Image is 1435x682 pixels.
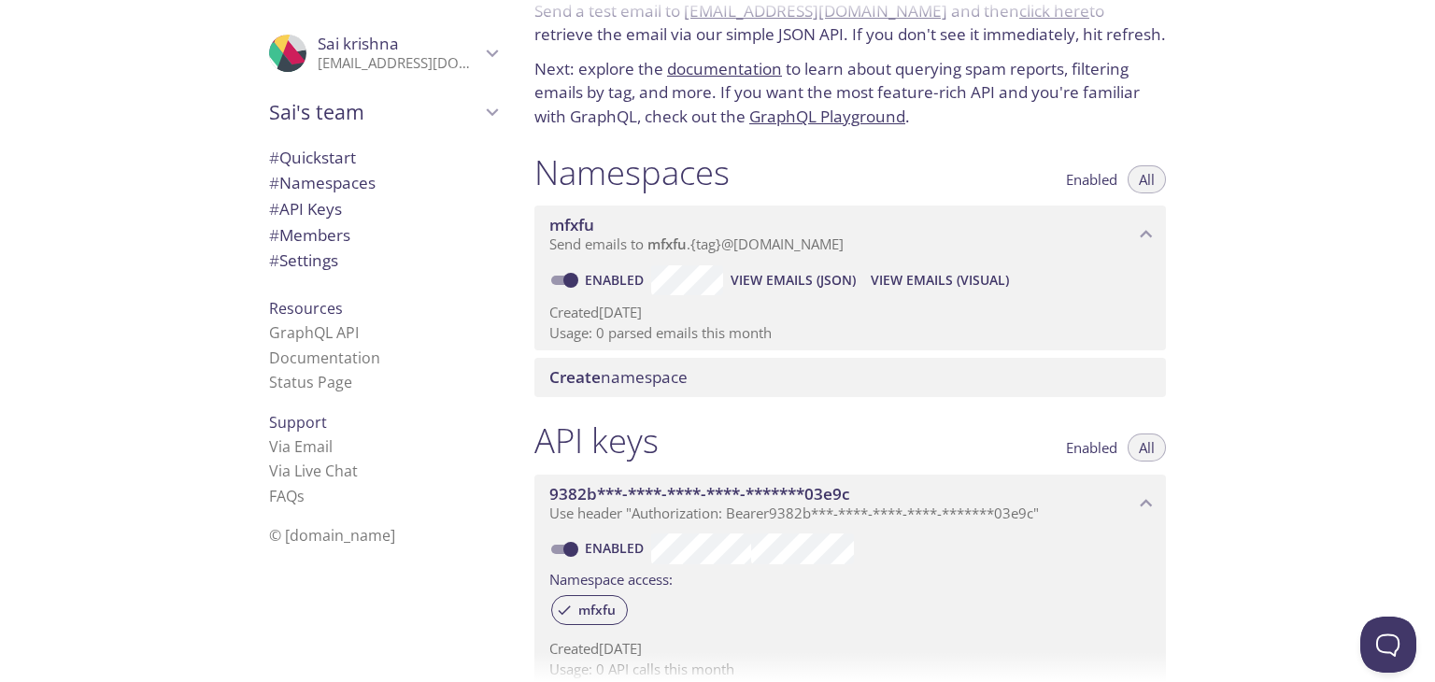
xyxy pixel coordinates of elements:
[318,54,480,73] p: [EMAIL_ADDRESS][DOMAIN_NAME]
[723,265,863,295] button: View Emails (JSON)
[269,412,327,433] span: Support
[731,269,856,291] span: View Emails (JSON)
[269,224,279,246] span: #
[254,22,512,84] div: Sai krishna
[871,269,1009,291] span: View Emails (Visual)
[534,419,659,462] h1: API keys
[1128,165,1166,193] button: All
[269,436,333,457] a: Via Email
[1128,433,1166,462] button: All
[269,298,343,319] span: Resources
[582,271,651,289] a: Enabled
[318,33,399,54] span: Sai krishna
[549,234,844,253] span: Send emails to . {tag} @[DOMAIN_NAME]
[549,639,1151,659] p: Created [DATE]
[647,234,687,253] span: mfxfu
[269,198,279,220] span: #
[551,595,628,625] div: mfxfu
[269,249,338,271] span: Settings
[863,265,1016,295] button: View Emails (Visual)
[549,366,601,388] span: Create
[269,461,358,481] a: Via Live Chat
[549,366,688,388] span: namespace
[534,358,1166,397] div: Create namespace
[254,145,512,171] div: Quickstart
[254,88,512,136] div: Sai's team
[549,323,1151,343] p: Usage: 0 parsed emails this month
[254,248,512,274] div: Team Settings
[549,564,673,591] label: Namespace access:
[269,525,395,546] span: © [DOMAIN_NAME]
[269,348,380,368] a: Documentation
[1055,433,1129,462] button: Enabled
[534,151,730,193] h1: Namespaces
[269,224,350,246] span: Members
[254,222,512,249] div: Members
[269,99,480,125] span: Sai's team
[297,486,305,506] span: s
[567,602,627,618] span: mfxfu
[534,57,1166,129] p: Next: explore the to learn about querying spam reports, filtering emails by tag, and more. If you...
[269,198,342,220] span: API Keys
[1055,165,1129,193] button: Enabled
[534,206,1166,263] div: mfxfu namespace
[254,170,512,196] div: Namespaces
[269,486,305,506] a: FAQ
[549,303,1151,322] p: Created [DATE]
[667,58,782,79] a: documentation
[269,372,352,392] a: Status Page
[269,249,279,271] span: #
[269,322,359,343] a: GraphQL API
[269,147,279,168] span: #
[269,172,279,193] span: #
[269,147,356,168] span: Quickstart
[1360,617,1416,673] iframe: Help Scout Beacon - Open
[549,214,594,235] span: mfxfu
[582,539,651,557] a: Enabled
[254,196,512,222] div: API Keys
[269,172,376,193] span: Namespaces
[749,106,905,127] a: GraphQL Playground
